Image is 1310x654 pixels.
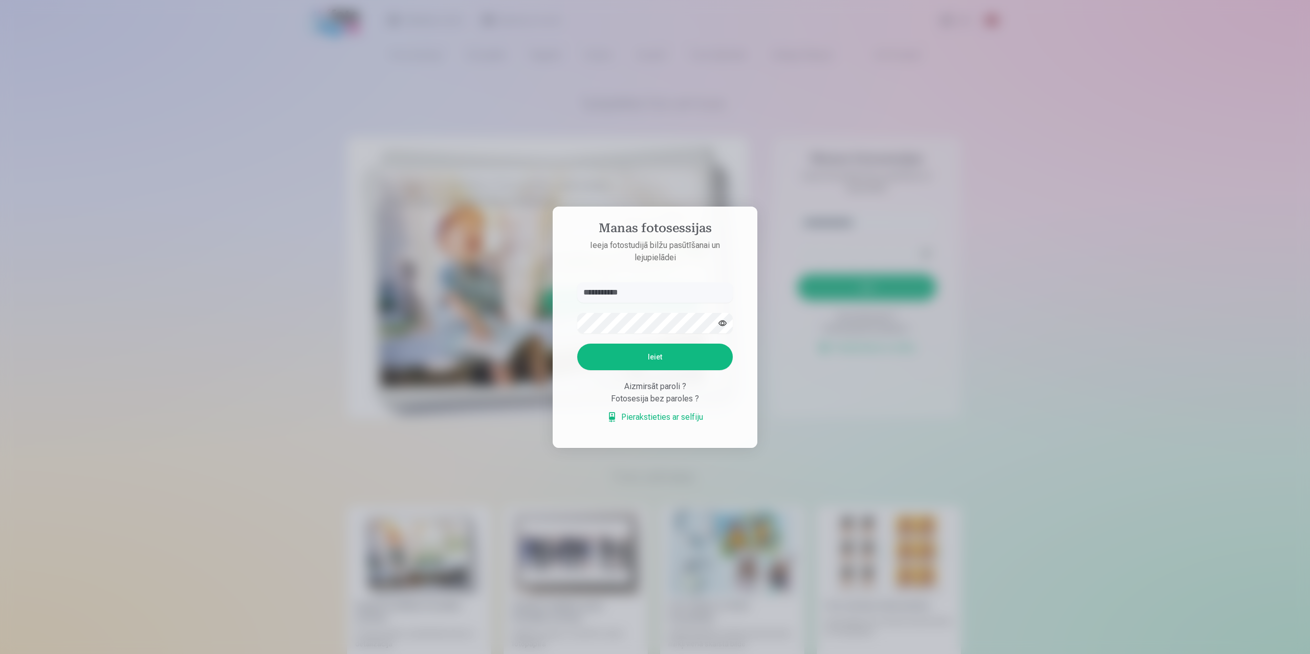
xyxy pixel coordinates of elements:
[577,393,733,405] div: Fotosesija bez paroles ?
[607,411,703,423] a: Pierakstieties ar selfiju
[577,344,733,370] button: Ieiet
[577,380,733,393] div: Aizmirsāt paroli ?
[567,239,743,264] p: Ieeja fotostudijā bilžu pasūtīšanai un lejupielādei
[567,221,743,239] h4: Manas fotosessijas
